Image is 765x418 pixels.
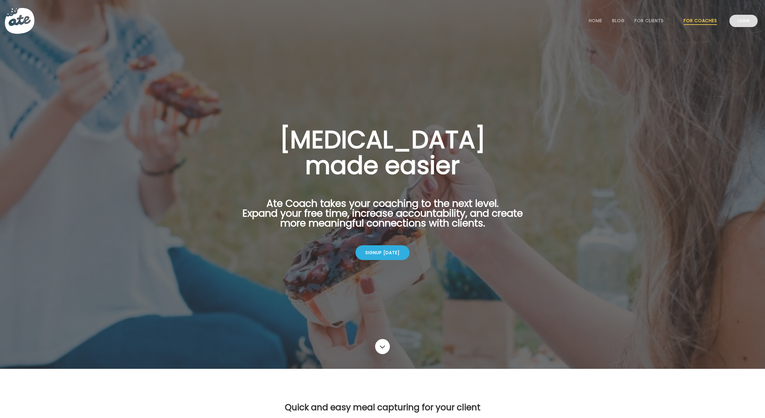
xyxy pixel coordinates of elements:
[612,18,625,23] a: Blog
[355,245,410,260] div: Signup [DATE]
[729,15,758,27] a: Login
[233,199,532,235] p: Ate Coach takes your coaching to the next level. Expand your free time, increase accountability, ...
[635,18,664,23] a: For Clients
[684,18,717,23] a: For Coaches
[233,402,532,413] h3: Quick and easy meal capturing for your client
[589,18,602,23] a: Home
[233,127,532,178] h1: [MEDICAL_DATA] made easier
